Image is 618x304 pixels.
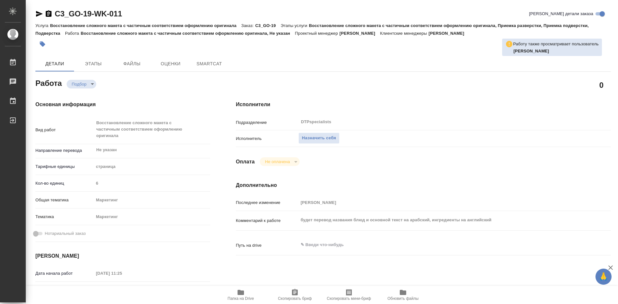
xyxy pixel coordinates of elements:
span: Этапы [78,60,109,68]
h2: 0 [599,79,604,90]
h4: Основная информация [35,101,210,108]
button: Папка на Drive [214,286,268,304]
button: Не оплачена [263,159,292,164]
span: Нотариальный заказ [45,230,86,237]
p: Проектный менеджер [295,31,339,36]
div: страница [94,161,210,172]
div: Подбор [260,157,299,166]
h4: Оплата [236,158,255,166]
p: Общая тематика [35,197,94,203]
span: Детали [39,60,70,68]
h2: Работа [35,77,62,88]
b: [PERSON_NAME] [513,49,549,53]
button: Назначить себя [298,133,340,144]
p: Комментарий к работе [236,217,298,224]
span: SmartCat [194,60,225,68]
span: Обновить файлы [388,296,419,301]
p: Тематика [35,214,94,220]
input: Пустое поле [94,269,150,278]
p: [PERSON_NAME] [428,31,469,36]
p: Восстановление сложного макета с частичным соответствием оформлению оригинала, Не указан [81,31,295,36]
span: [PERSON_NAME] детали заказа [529,11,593,17]
button: Скопировать мини-бриф [322,286,376,304]
p: Этапы услуги [281,23,309,28]
input: Пустое поле [298,198,580,207]
span: Файлы [117,60,147,68]
p: Климентовский Константин [513,48,599,54]
button: 🙏 [595,269,612,285]
span: Оценки [155,60,186,68]
p: Последнее изменение [236,199,298,206]
p: [PERSON_NAME] [340,31,380,36]
p: Заказ: [241,23,255,28]
button: Подбор [70,81,89,87]
span: Назначить себя [302,134,336,142]
p: Тарифные единицы [35,163,94,170]
div: Подбор [67,80,96,88]
p: Дата начала работ [35,270,94,277]
button: Скопировать ссылку для ЯМессенджера [35,10,43,18]
span: 🙏 [598,270,609,283]
h4: Дополнительно [236,181,611,189]
h4: [PERSON_NAME] [35,252,210,260]
button: Добавить тэг [35,37,50,51]
input: Пустое поле [94,179,210,188]
p: Путь на drive [236,242,298,249]
p: Направление перевода [35,147,94,154]
p: Подразделение [236,119,298,126]
a: C3_GO-19-WK-011 [55,9,122,18]
button: Скопировать бриф [268,286,322,304]
p: Услуга [35,23,50,28]
div: Маркетинг [94,211,210,222]
span: Скопировать мини-бриф [327,296,371,301]
div: Маркетинг [94,195,210,206]
span: Скопировать бриф [278,296,312,301]
p: Восстановление сложного макета с частичным соответствием оформлению оригинала [50,23,241,28]
p: Восстановление сложного макета с частичным соответствием оформлению оригинала, Приемка разверстки... [35,23,589,36]
textarea: будет перевод названия блюд и основной текст на арабский, ингредиенты на английский [298,215,580,226]
button: Обновить файлы [376,286,430,304]
button: Скопировать ссылку [45,10,52,18]
p: Кол-во единиц [35,180,94,187]
p: Работу также просматривает пользователь [513,41,599,47]
p: Вид работ [35,127,94,133]
p: C3_GO-19 [255,23,281,28]
p: Работа [65,31,81,36]
p: Клиентские менеджеры [380,31,429,36]
h4: Исполнители [236,101,611,108]
span: Папка на Drive [228,296,254,301]
p: Исполнитель [236,135,298,142]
